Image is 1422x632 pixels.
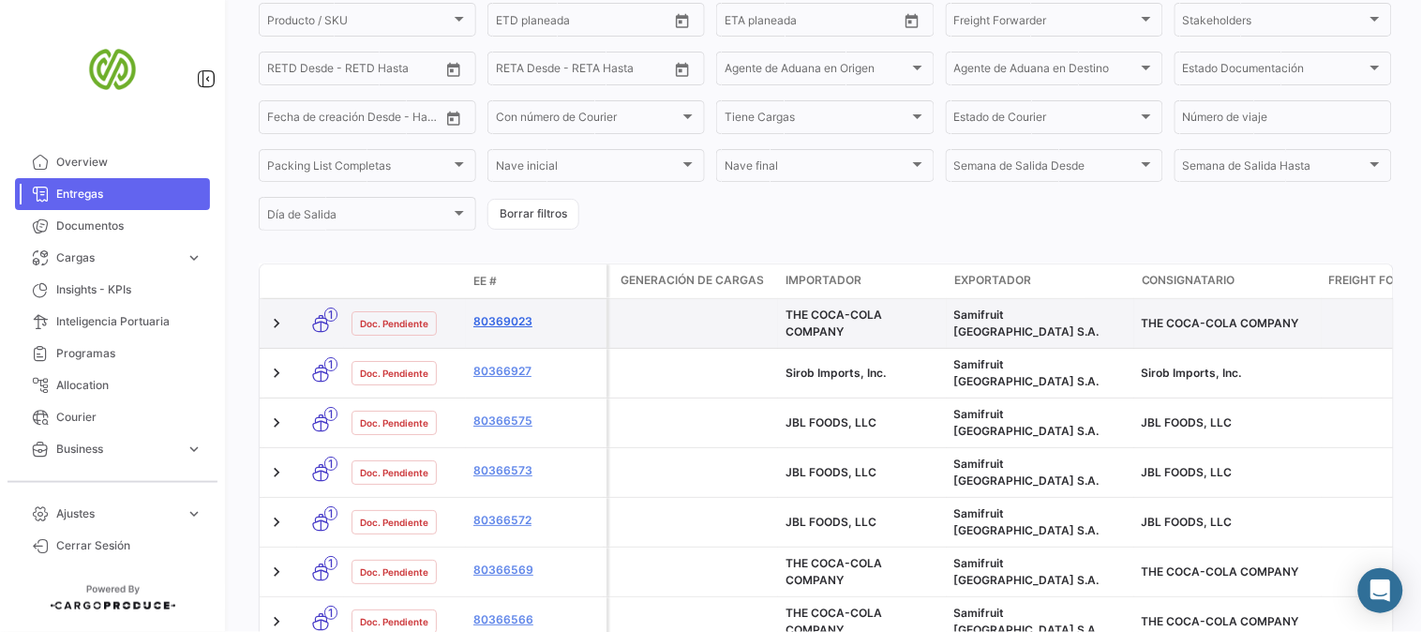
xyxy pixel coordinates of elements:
[267,65,301,78] input: Desde
[1134,264,1322,298] datatable-header-cell: Consignatario
[543,16,625,29] input: Hasta
[267,612,286,631] a: Expand/Collapse Row
[56,409,202,426] span: Courier
[898,7,926,35] button: Open calendar
[297,274,344,289] datatable-header-cell: Modo de Transporte
[725,16,758,29] input: Desde
[1183,162,1367,175] span: Semana de Salida Hasta
[954,308,1100,339] span: Samifruit Uruguay S.A.
[360,415,428,430] span: Doc. Pendiente
[267,364,286,383] a: Expand/Collapse Row
[1142,272,1235,289] span: Consignatario
[267,211,451,224] span: Día de Salida
[1142,614,1299,628] span: THE COCA-COLA COMPANY
[360,366,428,381] span: Doc. Pendiente
[1142,366,1242,380] span: Sirob Imports, Inc.
[15,274,210,306] a: Insights - KPIs
[267,162,451,175] span: Packing List Completas
[56,505,178,522] span: Ajustes
[360,465,428,480] span: Doc. Pendiente
[786,272,861,289] span: Importador
[56,218,202,234] span: Documentos
[267,113,301,127] input: Desde
[267,563,286,581] a: Expand/Collapse Row
[609,264,778,298] datatable-header-cell: Generación de cargas
[15,306,210,338] a: Inteligencia Portuaria
[496,113,680,127] span: Con número de Courier
[473,462,599,479] a: 80366573
[344,274,466,289] datatable-header-cell: Estado Doc.
[15,146,210,178] a: Overview
[15,369,210,401] a: Allocation
[440,104,468,132] button: Open calendar
[1183,65,1367,78] span: Estado Documentación
[360,564,428,579] span: Doc. Pendiente
[56,313,202,330] span: Inteligencia Portuaria
[954,113,1138,127] span: Estado de Courier
[1142,415,1233,429] span: JBL FOODS, LLC
[267,16,451,29] span: Producto / SKU
[786,415,876,429] span: JBL FOODS, LLC
[314,65,397,78] input: Hasta
[360,316,428,331] span: Doc. Pendiente
[324,308,337,322] span: 1
[771,16,854,29] input: Hasta
[473,611,599,628] a: 80366566
[954,556,1100,587] span: Samifruit Uruguay S.A.
[56,345,202,362] span: Programas
[473,363,599,380] a: 80366927
[15,210,210,242] a: Documentos
[360,614,428,629] span: Doc. Pendiente
[947,264,1134,298] datatable-header-cell: Exportador
[954,457,1100,488] span: Samifruit Uruguay S.A.
[324,506,337,520] span: 1
[621,272,764,289] span: Generación de cargas
[56,249,178,266] span: Cargas
[324,556,337,570] span: 1
[725,162,908,175] span: Nave final
[1142,564,1299,579] span: THE COCA-COLA COMPANY
[186,473,202,489] span: expand_more
[267,414,286,432] a: Expand/Collapse Row
[56,537,202,554] span: Cerrar Sesión
[267,314,286,333] a: Expand/Collapse Row
[954,357,1100,388] span: Samifruit Uruguay S.A.
[473,512,599,529] a: 80366572
[267,513,286,532] a: Expand/Collapse Row
[786,366,886,380] span: Sirob Imports, Inc.
[487,199,579,230] button: Borrar filtros
[186,441,202,458] span: expand_more
[778,264,947,298] datatable-header-cell: Importador
[360,515,428,530] span: Doc. Pendiente
[668,55,696,83] button: Open calendar
[56,186,202,203] span: Entregas
[786,556,882,587] span: THE COCA-COLA COMPANY
[473,413,599,429] a: 80366575
[56,441,178,458] span: Business
[324,457,337,471] span: 1
[954,65,1138,78] span: Agente de Aduana en Destino
[267,463,286,482] a: Expand/Collapse Row
[1142,316,1299,330] span: THE COCA-COLA COMPANY
[954,407,1100,438] span: Samifruit Uruguay S.A.
[15,338,210,369] a: Programas
[725,113,908,127] span: Tiene Cargas
[324,407,337,421] span: 1
[954,272,1031,289] span: Exportador
[186,249,202,266] span: expand_more
[466,265,606,297] datatable-header-cell: EE #
[1142,465,1233,479] span: JBL FOODS, LLC
[786,308,882,339] span: THE COCA-COLA COMPANY
[473,313,599,330] a: 80369023
[786,465,876,479] span: JBL FOODS, LLC
[954,16,1138,29] span: Freight Forwarder
[954,506,1100,537] span: Samifruit Uruguay S.A.
[440,55,468,83] button: Open calendar
[324,357,337,371] span: 1
[56,473,178,489] span: Estadísticas
[15,178,210,210] a: Entregas
[668,7,696,35] button: Open calendar
[496,65,530,78] input: Desde
[496,16,530,29] input: Desde
[56,281,202,298] span: Insights - KPIs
